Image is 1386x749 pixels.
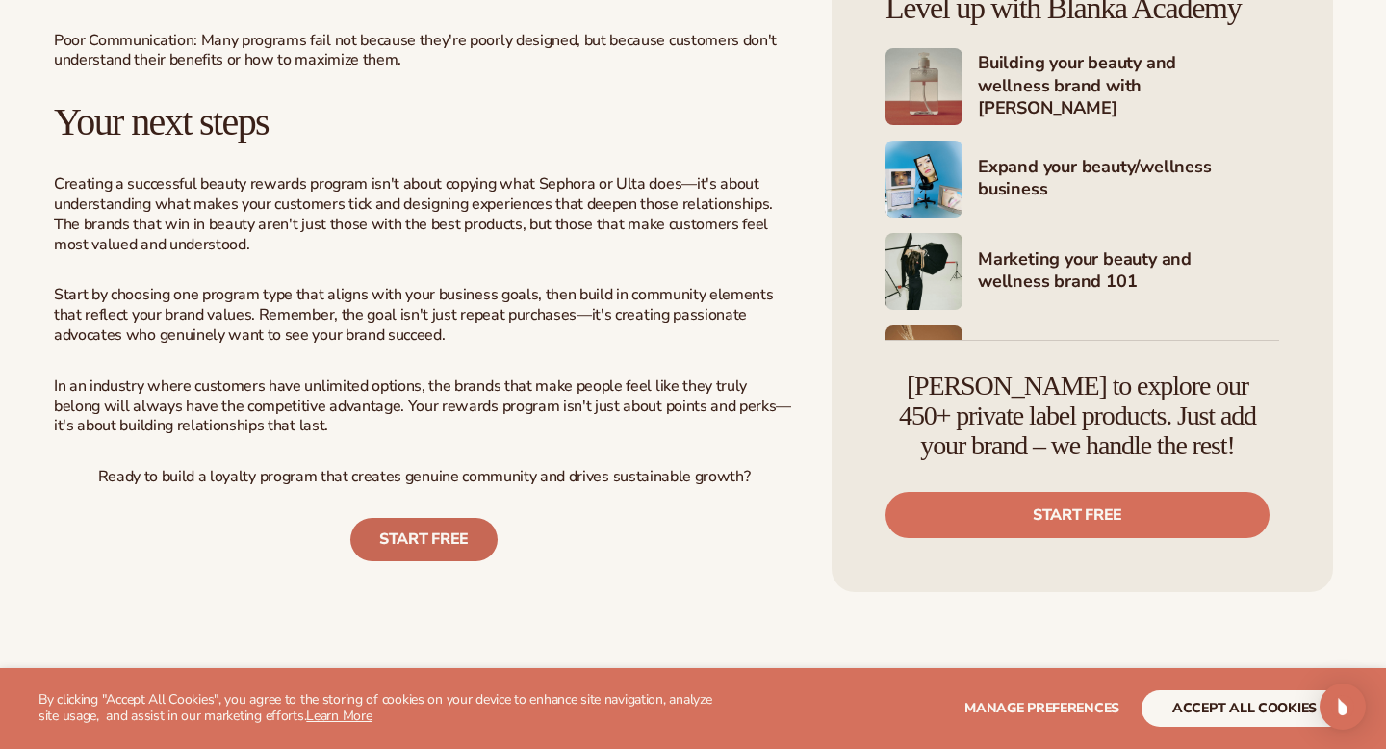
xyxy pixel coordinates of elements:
span: Ready to build a loyalty program that creates genuine community and drives sustainable growth? [98,466,751,487]
a: START FREE [350,518,498,561]
span: In an industry where customers have unlimited options, the brands that make people feel like they... [54,375,791,437]
a: Shopify Image 8 Mastering ecommerce: Boost your beauty and wellness sales [885,326,1279,403]
div: Open Intercom Messenger [1320,684,1366,730]
span: : Many programs fail not because they're poorly designed, but because customers don't understand ... [54,30,777,71]
span: Start by choosing one program type that aligns with your business goals, then build in community ... [54,284,773,346]
a: Shopify Image 6 Expand your beauty/wellness business [885,142,1279,219]
img: Shopify Image 8 [885,326,962,403]
span: Poor Communication [54,30,193,51]
p: By clicking "Accept All Cookies", you agree to the storing of cookies on your device to enhance s... [38,692,724,725]
span: Your next steps [54,100,269,143]
button: accept all cookies [1142,690,1347,727]
a: Shopify Image 5 Building your beauty and wellness brand with [PERSON_NAME] [885,49,1279,126]
a: Shopify Image 7 Marketing your beauty and wellness brand 101 [885,234,1279,311]
img: Shopify Image 5 [885,49,962,126]
img: Shopify Image 7 [885,234,962,311]
h4: [PERSON_NAME] to explore our 450+ private label products. Just add your brand – we handle the rest! [885,373,1270,461]
a: Start free [885,492,1270,538]
h4: Building your beauty and wellness brand with [PERSON_NAME] [978,53,1279,122]
span: Creating a successful beauty rewards program isn't about copying what Sephora or Ulta does—it's a... [54,173,773,254]
h4: Expand your beauty/wellness business [978,156,1279,203]
a: Learn More [306,707,372,725]
span: Manage preferences [964,699,1119,717]
button: Manage preferences [964,690,1119,727]
img: Shopify Image 6 [885,142,962,219]
h4: Marketing your beauty and wellness brand 101 [978,248,1279,296]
